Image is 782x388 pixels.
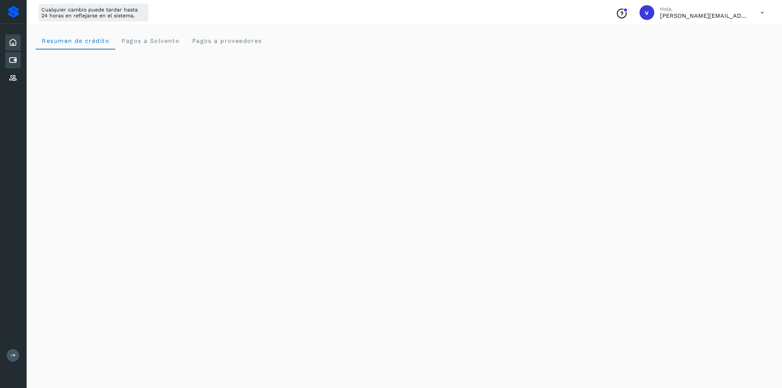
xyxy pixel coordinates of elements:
p: victor.romero@fidum.com.mx [660,12,749,19]
p: Hola, [660,6,749,12]
div: Inicio [5,34,21,51]
span: Pagos a proveedores [191,37,262,44]
span: Resumen de crédito [41,37,109,44]
div: Cuentas por pagar [5,52,21,68]
div: Cualquier cambio puede tardar hasta 24 horas en reflejarse en el sistema. [38,4,149,21]
div: Proveedores [5,70,21,86]
span: Pagos a Solvento [121,37,180,44]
